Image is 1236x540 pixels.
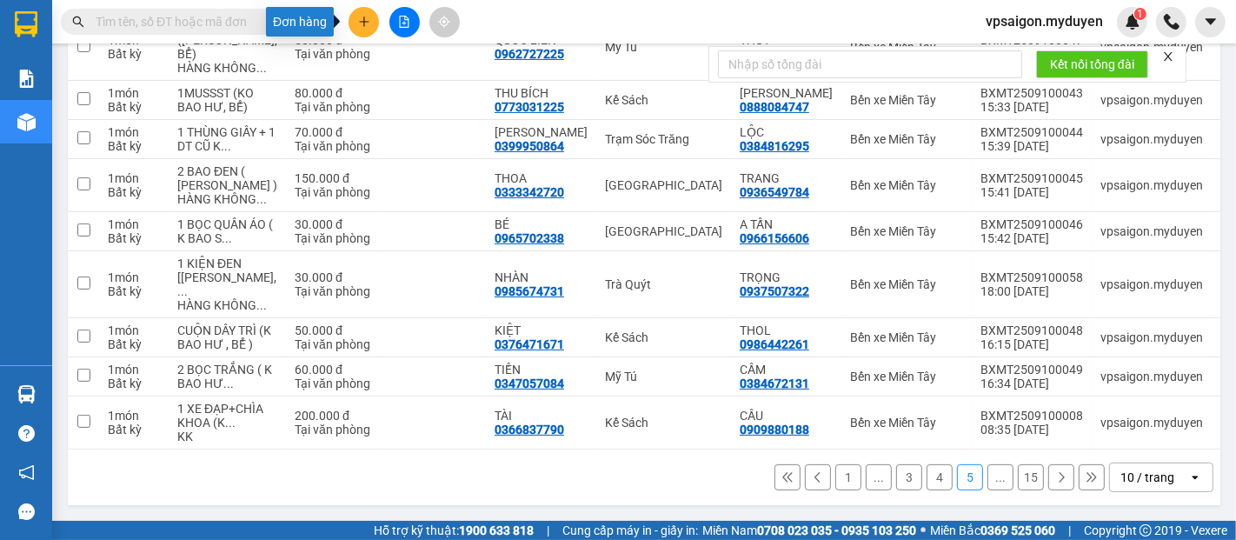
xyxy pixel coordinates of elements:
div: BÉ [495,217,588,231]
div: 30.000 đ [295,217,373,231]
div: 08:35 [DATE] [980,423,1083,437]
div: HÀNG KHÔNG KIỂM [177,192,277,206]
div: vpsaigon.myduyen [1100,178,1203,192]
div: BXMT2509100058 [980,270,1083,284]
div: Kế Sách [605,416,722,430]
div: Bất kỳ [108,337,160,351]
div: 0909880188 [740,423,809,437]
div: 16:15 [DATE] [980,337,1083,351]
div: Tại văn phòng [295,47,373,61]
button: Kết nối tổng đài [1036,50,1148,78]
div: CẦU [740,409,833,423]
div: Tại văn phòng [295,231,373,245]
span: ⚪️ [920,527,926,534]
button: plus [349,7,379,37]
div: 0985674731 [495,284,564,298]
button: 3 [896,464,922,490]
div: 1 món [108,125,160,139]
img: warehouse-icon [17,385,36,403]
div: vpsaigon.myduyen [1100,93,1203,107]
span: Hỗ trợ kỹ thuật: [374,521,534,540]
div: Tại văn phòng [295,139,373,153]
div: 16:34 [DATE] [980,377,1083,390]
div: BXMT2509100045 [980,171,1083,185]
div: Bến xe Miền Tây [850,330,963,344]
span: ... [222,231,232,245]
div: vpsaigon.myduyen [1100,277,1203,291]
span: Kết nối tổng đài [1050,55,1134,74]
div: 0965702338 [495,231,564,245]
div: Kế Sách [605,330,722,344]
div: 0399950864 [495,139,564,153]
input: Tìm tên, số ĐT hoặc mã đơn [96,12,301,31]
img: warehouse-icon [17,113,36,131]
div: 0962727225 [495,47,564,61]
div: Bến xe Miền Tây [850,416,963,430]
div: BXMT2509100048 [980,323,1083,337]
span: ... [256,192,267,206]
img: phone-icon [1164,14,1180,30]
div: 1 món [108,270,160,284]
div: BXMT2509100044 [980,125,1083,139]
div: 0937507322 [740,284,809,298]
button: 15 [1018,464,1044,490]
div: THOL [740,323,833,337]
div: 10 / trang [1120,469,1174,486]
div: 0986442261 [740,337,809,351]
input: Nhập số tổng đài [718,50,1022,78]
sup: 1 [1134,8,1146,20]
span: ... [256,298,267,312]
div: 18:00 [DATE] [980,284,1083,298]
div: KIM ANH [495,125,588,139]
div: NHÀN [495,270,588,284]
div: 1 món [108,323,160,337]
div: Tại văn phòng [295,100,373,114]
span: vpsaigon.myduyen [972,10,1117,32]
div: Bất kỳ [108,377,160,390]
svg: open [1188,470,1202,484]
button: file-add [389,7,420,37]
span: copyright [1140,524,1152,537]
div: Bất kỳ [108,231,160,245]
div: Bất kỳ [108,139,160,153]
button: 1 [835,464,861,490]
span: | [1068,521,1071,540]
div: Trà Quýt [605,277,722,291]
span: ... [225,416,236,430]
button: 5 [957,464,983,490]
div: 150.000 đ [295,171,373,185]
span: ... [256,61,267,75]
div: 2 BAO ĐEN ( K BAO HƯ ) [177,164,277,192]
img: logo-vxr [15,11,37,37]
div: vpsaigon.myduyen [1100,416,1203,430]
div: Bất kỳ [108,284,160,298]
div: Tại văn phòng [295,377,373,390]
div: 1 món [108,363,160,377]
span: plus [358,16,370,28]
div: [GEOGRAPHIC_DATA] [605,224,722,238]
div: Bất kỳ [108,100,160,114]
span: question-circle [18,425,35,442]
div: 0773031225 [495,100,564,114]
div: 1 KIỆN ĐEN [KO BAO HƯ, BỂ] [177,257,277,298]
div: Tại văn phòng [295,423,373,437]
div: 1MUSSST (KO BAO HƯ, BỂ) [177,86,277,114]
div: 2 BỌC TRẮNG ( K BAO HƯ BỂ) [177,363,277,390]
div: Kế Sách [605,93,722,107]
div: TRỌNG [740,270,833,284]
div: 0888084747 [740,100,809,114]
div: Bến xe Miền Tây [850,178,963,192]
div: 30.000 đ [295,270,373,284]
span: close [1162,50,1174,63]
span: Cung cấp máy in - giấy in: [562,521,698,540]
div: BXMT2509100008 [980,409,1083,423]
div: 200.000 đ [295,409,373,423]
img: solution-icon [17,70,36,88]
div: 15:33 [DATE] [980,100,1083,114]
button: 4 [927,464,953,490]
div: vpsaigon.myduyen [1100,224,1203,238]
div: KK [177,430,277,443]
strong: 1900 633 818 [459,523,534,537]
div: 0384672131 [740,377,809,390]
div: 15:41 [DATE] [980,185,1083,199]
